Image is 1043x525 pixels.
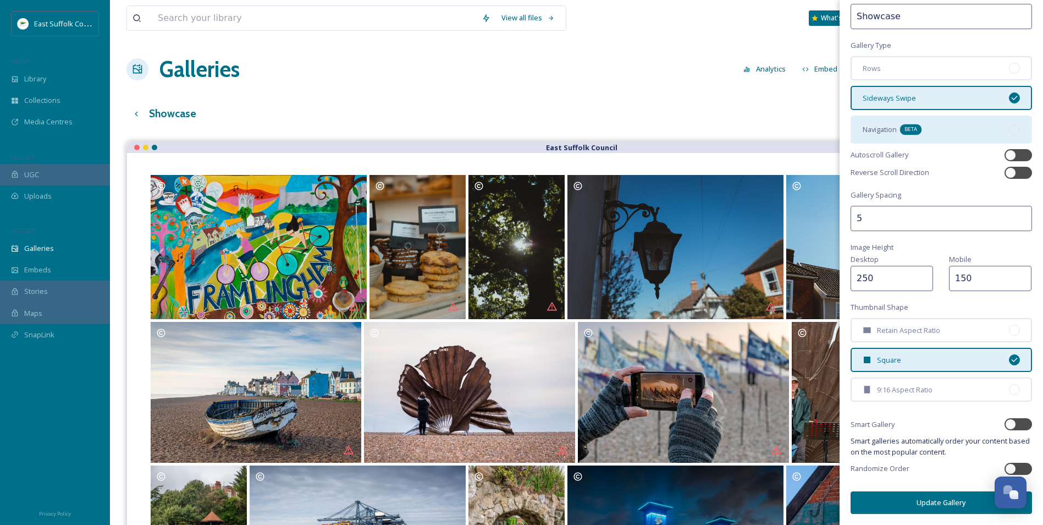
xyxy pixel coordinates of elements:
[949,266,1031,291] input: 250
[363,321,577,464] a: Opens media popup. Media description: Aldeburgh_JamesCrisp_112024 (96).jpg.
[159,53,240,86] a: Galleries
[851,463,909,474] span: Randomize Order
[851,40,891,51] span: Gallery Type
[24,265,51,275] span: Embeds
[904,125,917,133] span: BETA
[851,150,908,160] span: Autoscroll Gallery
[24,95,60,106] span: Collections
[790,321,1004,464] a: Opens media popup. Media description: ext_1746527014.239268_james@crisp-design.co.uk-DSC_3453.jpg.
[24,117,73,127] span: Media Centres
[738,58,791,80] button: Analytics
[851,419,895,430] span: Smart Gallery
[496,7,560,29] a: View all files
[738,58,797,80] a: Analytics
[851,436,1032,457] span: Smart galleries automatically order your content based on the most popular content.
[851,190,901,200] span: Gallery Spacing
[949,254,972,264] span: Mobile
[851,266,933,291] input: 250
[149,106,196,122] h3: Showcase
[863,124,897,135] span: Navigation
[809,10,864,26] a: What's New
[467,174,566,321] a: Opens media popup. Media description: Wickham Market_Charlotte@bishybeephoto_2025 (230).jpg.
[851,242,893,253] span: Image Height
[863,63,881,74] span: Rows
[785,174,1003,321] a: Opens media popup. Media description: Wickham Market_Charlotte@bishybeephoto_2025 (13).jpg.
[546,143,617,152] strong: East Suffolk Council
[368,174,467,321] a: Opens media popup. Media description: ext_1748625578.29014_bishybeephoto@gmail.com-Framlingham-09...
[577,321,791,464] a: Opens media popup. Media description: ext_1746527066.253106_james@crisp-design.co.uk-DSC_0957.jpg.
[24,191,52,201] span: Uploads
[797,58,843,80] button: Embed
[877,325,940,336] span: Retain Aspect Ratio
[24,243,54,254] span: Galleries
[150,174,368,321] a: Opens media popup. Media description: ext_1748625482.411898_bishybeephoto@gmail.com-Framlingham-0...
[851,302,908,313] span: Thumbnail Shape
[877,385,932,395] span: 9:16 Aspect Ratio
[995,477,1027,508] button: Open Chat
[851,206,1032,231] input: 2
[24,74,46,84] span: Library
[11,226,36,234] span: WIDGETS
[851,4,1032,29] input: My Gallery
[152,6,476,30] input: Search your library
[24,169,39,180] span: UGC
[877,355,901,365] span: Square
[39,506,71,519] a: Privacy Policy
[863,93,916,103] span: Sideways Swipe
[24,330,54,340] span: SnapLink
[24,308,42,319] span: Maps
[149,321,363,464] a: Opens media popup. Media description: Boost your Marketing Presence with SnapSea!.
[34,18,99,29] span: East Suffolk Council
[851,254,879,264] span: Desktop
[24,286,48,297] span: Stories
[851,167,929,178] span: Reverse Scroll Direction
[11,152,35,161] span: COLLECT
[851,491,1032,514] button: Update Gallery
[39,510,71,517] span: Privacy Policy
[566,174,785,321] a: Opens media popup. Media description: Wickham Market_Charlotte@bishybeephoto_2025 (277).jpg.
[11,57,30,65] span: MEDIA
[18,18,29,29] img: ESC%20Logo.png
